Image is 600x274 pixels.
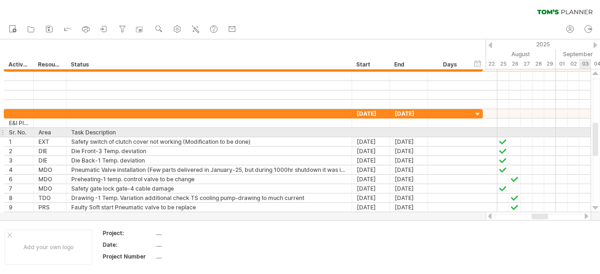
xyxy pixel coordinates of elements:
[156,241,235,249] div: ....
[390,137,428,146] div: [DATE]
[38,137,61,146] div: EXT
[71,128,347,137] div: Task Description
[38,165,61,174] div: MDO
[390,175,428,184] div: [DATE]
[427,60,472,69] div: Days
[9,184,29,193] div: 7
[71,184,347,193] div: Safety gate lock gate-4 cable damage
[352,156,390,165] div: [DATE]
[568,59,579,69] div: Tuesday, 2 September 2025
[356,60,384,69] div: Start
[556,59,568,69] div: Monday, 1 September 2025
[9,175,29,184] div: 6
[71,203,347,212] div: Faulty Soft start Pneumatic valve to be replace
[509,59,521,69] div: Tuesday, 26 August 2025
[352,137,390,146] div: [DATE]
[352,109,390,118] div: [DATE]
[352,193,390,202] div: [DATE]
[579,59,591,69] div: Wednesday, 3 September 2025
[497,59,509,69] div: Monday, 25 August 2025
[352,184,390,193] div: [DATE]
[9,203,29,212] div: 9
[38,60,61,69] div: Resource
[71,60,346,69] div: Status
[9,147,29,156] div: 2
[9,128,29,137] div: Sr. No.
[486,59,497,69] div: Friday, 22 August 2025
[352,203,390,212] div: [DATE]
[9,193,29,202] div: 8
[390,165,428,174] div: [DATE]
[103,229,154,237] div: Project:
[156,229,235,237] div: ....
[394,60,422,69] div: End
[71,165,347,174] div: Pneumatic Valve installation (Few parts delivered in January-25, but during 1000hr shutdown it wa...
[8,60,28,69] div: Activity
[103,241,154,249] div: Date:
[71,193,347,202] div: Drawing -1 Temp. Variation additional check TS cooling pump-drawing to much current
[9,156,29,165] div: 3
[38,128,61,137] div: Area
[71,156,347,165] div: Die Back-1 Temp. deviation
[352,165,390,174] div: [DATE]
[71,137,347,146] div: Safety switch of clutch cover not working (Modification to be done)
[38,193,61,202] div: TDO
[390,184,428,193] div: [DATE]
[71,147,347,156] div: Die Front-3 Temp. deviation
[38,147,61,156] div: DIE
[9,137,29,146] div: 1
[521,59,532,69] div: Wednesday, 27 August 2025
[5,230,92,265] div: Add your own logo
[38,156,61,165] div: DIE
[71,175,347,184] div: Preheating-1 temp. control valve to be change
[156,252,235,260] div: ....
[390,147,428,156] div: [DATE]
[352,175,390,184] div: [DATE]
[390,193,428,202] div: [DATE]
[9,165,29,174] div: 4
[390,203,428,212] div: [DATE]
[38,175,61,184] div: MDO
[9,118,29,127] div: E&I Plant Shutdown work
[390,156,428,165] div: [DATE]
[103,252,154,260] div: Project Number
[352,147,390,156] div: [DATE]
[38,203,61,212] div: PRS
[532,59,544,69] div: Thursday, 28 August 2025
[544,59,556,69] div: Friday, 29 August 2025
[390,109,428,118] div: [DATE]
[38,184,61,193] div: MDO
